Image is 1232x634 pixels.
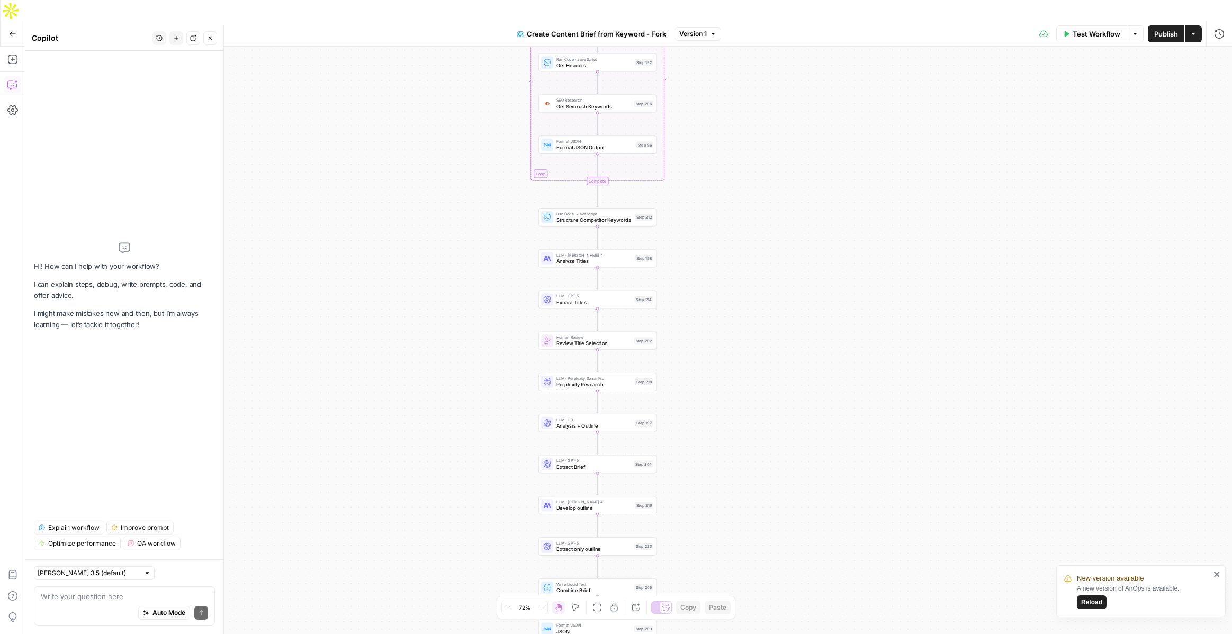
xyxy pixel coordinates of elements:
span: Optimize performance [48,539,116,548]
span: Get Headers [556,61,632,69]
span: Run Code · JavaScript [556,56,632,62]
button: Copy [676,601,700,614]
button: QA workflow [123,537,181,550]
img: ey5lt04xp3nqzrimtu8q5fsyor3u [543,101,551,107]
g: Edge from step_198 to step_214 [596,267,598,289]
div: Step 204 [634,461,653,468]
div: SEO ResearchGet Semrush KeywordsStep 206 [538,95,657,113]
button: Publish [1148,25,1184,42]
span: Human Review [556,334,631,340]
div: Complete [587,177,608,185]
span: Publish [1154,29,1178,39]
div: Step 197 [635,420,653,427]
button: Improve prompt [106,521,174,535]
div: Step 219 [635,502,653,509]
g: Edge from step_206 to step_96 [596,113,598,135]
button: Version 1 [675,27,721,41]
span: Combine Brief [556,586,631,594]
span: Format JSON [556,622,631,629]
g: Edge from step_214 to step_202 [596,309,598,331]
div: Step 198 [635,255,653,262]
div: A new version of AirOps is available. [1077,584,1210,609]
g: Edge from step_219 to step_220 [596,514,598,537]
span: Format JSON [556,138,633,144]
span: LLM · Perplexity Sonar Pro [556,375,632,382]
span: Test Workflow [1073,29,1120,39]
div: LLM · [PERSON_NAME] 4Analyze TitlesStep 198 [538,249,657,268]
span: Perplexity Research [556,381,632,388]
span: Paste [709,603,726,612]
g: Edge from step_204 to step_219 [596,473,598,495]
g: Edge from step_90 to step_192 [596,31,598,53]
button: Optimize performance [34,537,121,550]
span: Extract only outline [556,545,631,553]
g: Edge from step_197 to step_204 [596,432,598,454]
button: Paste [705,601,731,614]
span: Auto Mode [152,608,185,618]
span: LLM · [PERSON_NAME] 4 [556,252,632,258]
button: Explain workflow [34,521,104,535]
div: Format JSONFormat JSON OutputStep 96 [538,135,657,154]
div: Step 212 [635,214,653,221]
span: Run Code · JavaScript [556,211,632,217]
span: Format JSON Output [556,143,633,151]
span: Extract Titles [556,298,632,306]
button: close [1213,570,1221,578]
span: Version 1 [679,29,707,39]
span: LLM · GPT-5 [556,540,631,546]
span: LLM · [PERSON_NAME] 4 [556,499,632,505]
p: I might make mistakes now and then, but I’m always learning — let’s tackle it together! [34,308,215,330]
span: Analyze Titles [556,257,632,265]
g: Edge from step_212 to step_198 [596,227,598,249]
span: LLM · GPT-5 [556,293,632,300]
span: Get Semrush Keywords [556,103,631,110]
div: LLM · GPT-5Extract BriefStep 204 [538,455,657,474]
g: Edge from step_89-iteration-end to step_212 [596,185,598,207]
g: Edge from step_220 to step_205 [596,556,598,578]
div: Complete [538,177,657,185]
div: LLM · Perplexity Sonar ProPerplexity ResearchStep 218 [538,373,657,391]
span: LLM · GPT-5 [556,458,631,464]
div: Step 192 [635,59,653,66]
div: LLM · [PERSON_NAME] 4Develop outlineStep 219 [538,496,657,514]
div: LLM · GPT-5Extract only outlineStep 220 [538,537,657,556]
div: Step 206 [634,100,653,107]
span: Review Title Selection [556,340,631,347]
span: Improve prompt [121,523,169,532]
div: Step 220 [634,543,653,550]
div: Human ReviewReview Title SelectionStep 202 [538,331,657,350]
p: I can explain steps, debug, write prompts, code, and offer advice. [34,279,215,301]
div: Step 214 [634,296,653,303]
g: Edge from step_218 to step_197 [596,391,598,413]
span: New version available [1077,573,1144,584]
div: Step 205 [634,584,653,591]
button: Reload [1077,595,1107,609]
button: Test Workflow [1056,25,1127,42]
g: Edge from step_192 to step_206 [596,71,598,94]
p: Hi! How can I help with your workflow? [34,261,215,272]
span: Develop outline [556,504,632,512]
span: QA workflow [137,539,176,548]
span: 72% [519,603,530,612]
span: Reload [1081,597,1102,607]
span: Analysis + Outline [556,422,632,429]
span: Create Content Brief from Keyword - Fork [527,29,666,39]
span: Write Liquid Text [556,581,631,587]
div: Copilot [32,33,149,43]
div: Step 218 [635,378,653,385]
div: Write Liquid TextCombine BriefStep 205 [538,578,657,597]
span: Extract Brief [556,463,631,470]
span: Copy [680,603,696,612]
span: Structure Competitor Keywords [556,216,632,223]
button: Create Content Brief from Keyword - Fork [511,25,672,42]
button: Auto Mode [138,606,190,620]
div: LLM · O3Analysis + OutlineStep 197 [538,414,657,432]
div: Step 203 [634,626,653,632]
span: Explain workflow [48,523,100,532]
g: Edge from step_202 to step_218 [596,350,598,372]
input: Claude Sonnet 3.5 (default) [38,568,139,578]
div: Run Code · JavaScriptGet HeadersStep 192 [538,53,657,72]
span: SEO Research [556,97,631,104]
div: Step 202 [634,337,653,344]
span: LLM · O3 [556,416,632,423]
